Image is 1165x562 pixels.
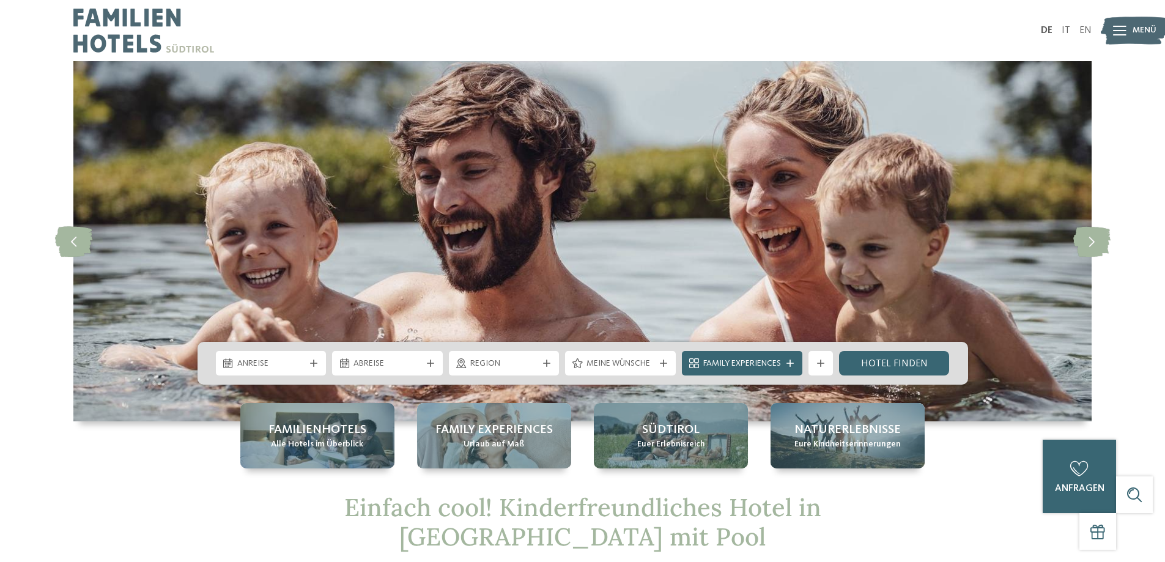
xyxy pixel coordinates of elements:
[435,421,553,438] span: Family Experiences
[637,438,705,451] span: Euer Erlebnisreich
[1062,26,1070,35] a: IT
[344,492,821,552] span: Einfach cool! Kinderfreundliches Hotel in [GEOGRAPHIC_DATA] mit Pool
[268,421,366,438] span: Familienhotels
[237,358,305,370] span: Anreise
[417,403,571,468] a: Kinderfreundliches Hotel in Südtirol mit Pool gesucht? Family Experiences Urlaub auf Maß
[586,358,654,370] span: Meine Wünsche
[594,403,748,468] a: Kinderfreundliches Hotel in Südtirol mit Pool gesucht? Südtirol Euer Erlebnisreich
[1055,484,1104,494] span: anfragen
[470,358,538,370] span: Region
[1079,26,1092,35] a: EN
[464,438,524,451] span: Urlaub auf Maß
[271,438,363,451] span: Alle Hotels im Überblick
[1043,440,1116,513] a: anfragen
[73,61,1092,421] img: Kinderfreundliches Hotel in Südtirol mit Pool gesucht?
[794,438,901,451] span: Eure Kindheitserinnerungen
[642,421,700,438] span: Südtirol
[703,358,781,370] span: Family Experiences
[240,403,394,468] a: Kinderfreundliches Hotel in Südtirol mit Pool gesucht? Familienhotels Alle Hotels im Überblick
[771,403,925,468] a: Kinderfreundliches Hotel in Südtirol mit Pool gesucht? Naturerlebnisse Eure Kindheitserinnerungen
[794,421,901,438] span: Naturerlebnisse
[353,358,421,370] span: Abreise
[1133,24,1156,37] span: Menü
[1041,26,1052,35] a: DE
[839,351,950,375] a: Hotel finden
